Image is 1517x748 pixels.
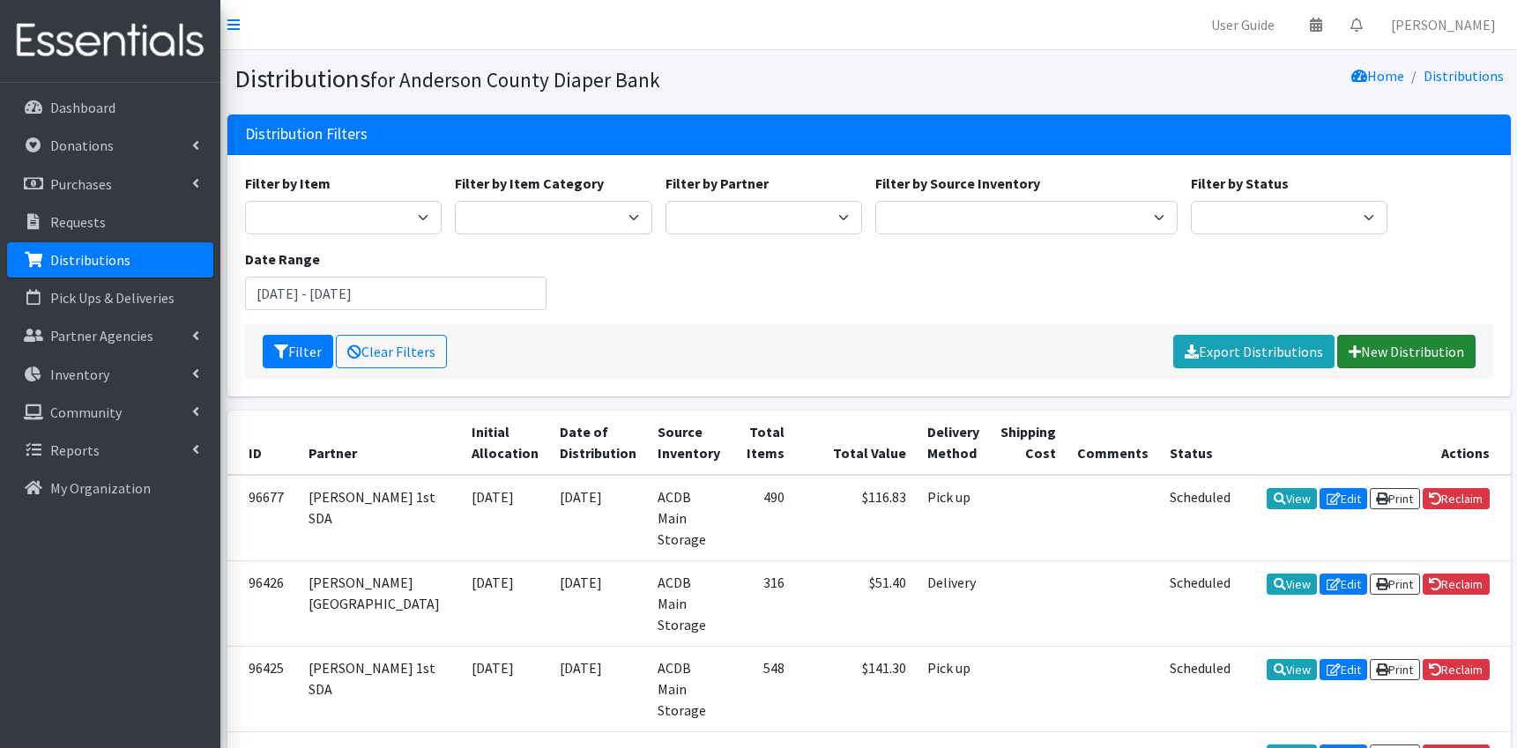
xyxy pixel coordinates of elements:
p: Pick Ups & Deliveries [50,289,175,307]
p: Partner Agencies [50,327,153,344]
a: New Distribution [1337,335,1476,368]
td: 96426 [227,560,298,646]
a: Purchases [7,167,213,202]
a: Distributions [7,242,213,278]
label: Filter by Status [1191,173,1289,194]
td: Pick up [917,646,990,731]
td: $51.40 [795,560,917,646]
th: ID [227,411,298,475]
a: Edit [1320,574,1367,595]
a: View [1267,574,1317,595]
a: Inventory [7,357,213,392]
td: Scheduled [1159,475,1241,561]
td: ACDB Main Storage [647,475,731,561]
td: [PERSON_NAME][GEOGRAPHIC_DATA] [298,560,461,646]
p: Donations [50,137,114,154]
th: Date of Distribution [549,411,647,475]
th: Total Items [731,411,795,475]
td: Scheduled [1159,646,1241,731]
h1: Distributions [234,63,863,94]
h3: Distribution Filters [245,125,368,144]
a: Print [1370,574,1420,595]
a: Distributions [1424,67,1504,85]
td: $141.30 [795,646,917,731]
td: [DATE] [549,475,647,561]
th: Total Value [795,411,917,475]
a: Donations [7,128,213,163]
th: Initial Allocation [461,411,549,475]
a: [PERSON_NAME] [1377,7,1510,42]
th: Delivery Method [917,411,990,475]
td: 96677 [227,475,298,561]
p: Reports [50,441,100,459]
a: View [1267,488,1317,509]
a: Partner Agencies [7,318,213,353]
label: Filter by Source Inventory [875,173,1040,194]
a: My Organization [7,470,213,506]
th: Partner [298,411,461,475]
td: ACDB Main Storage [647,646,731,731]
a: User Guide [1197,7,1289,42]
button: Filter [263,335,333,368]
td: ACDB Main Storage [647,560,731,646]
p: Inventory [50,366,109,383]
a: Edit [1320,659,1367,680]
th: Comments [1067,411,1159,475]
th: Shipping Cost [990,411,1067,475]
p: Community [50,404,122,421]
p: Purchases [50,175,112,193]
label: Filter by Item [245,173,331,194]
th: Source Inventory [647,411,731,475]
a: Reports [7,433,213,468]
a: Home [1351,67,1404,85]
td: [DATE] [461,560,549,646]
p: Distributions [50,251,130,269]
td: [DATE] [461,646,549,731]
td: [DATE] [549,560,647,646]
th: Status [1159,411,1241,475]
p: My Organization [50,479,151,497]
td: 96425 [227,646,298,731]
input: January 1, 2011 - December 31, 2011 [245,277,547,310]
a: Dashboard [7,90,213,125]
a: View [1267,659,1317,680]
p: Dashboard [50,99,115,116]
a: Requests [7,204,213,240]
p: Requests [50,213,106,231]
a: Print [1370,659,1420,680]
th: Actions [1241,411,1511,475]
label: Date Range [245,248,320,270]
td: 548 [731,646,795,731]
td: $116.83 [795,475,917,561]
a: Community [7,395,213,430]
td: [DATE] [549,646,647,731]
td: 316 [731,560,795,646]
a: Reclaim [1423,574,1490,595]
a: Clear Filters [336,335,447,368]
a: Edit [1320,488,1367,509]
td: 490 [731,475,795,561]
a: Reclaim [1423,488,1490,509]
a: Reclaim [1423,659,1490,680]
td: Pick up [917,475,990,561]
td: [DATE] [461,475,549,561]
td: [PERSON_NAME] 1st SDA [298,646,461,731]
small: for Anderson County Diaper Bank [370,67,660,93]
a: Print [1370,488,1420,509]
td: [PERSON_NAME] 1st SDA [298,475,461,561]
label: Filter by Partner [666,173,769,194]
label: Filter by Item Category [455,173,604,194]
td: Scheduled [1159,560,1241,646]
td: Delivery [917,560,990,646]
a: Export Distributions [1173,335,1335,368]
img: HumanEssentials [7,11,213,70]
a: Pick Ups & Deliveries [7,280,213,315]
